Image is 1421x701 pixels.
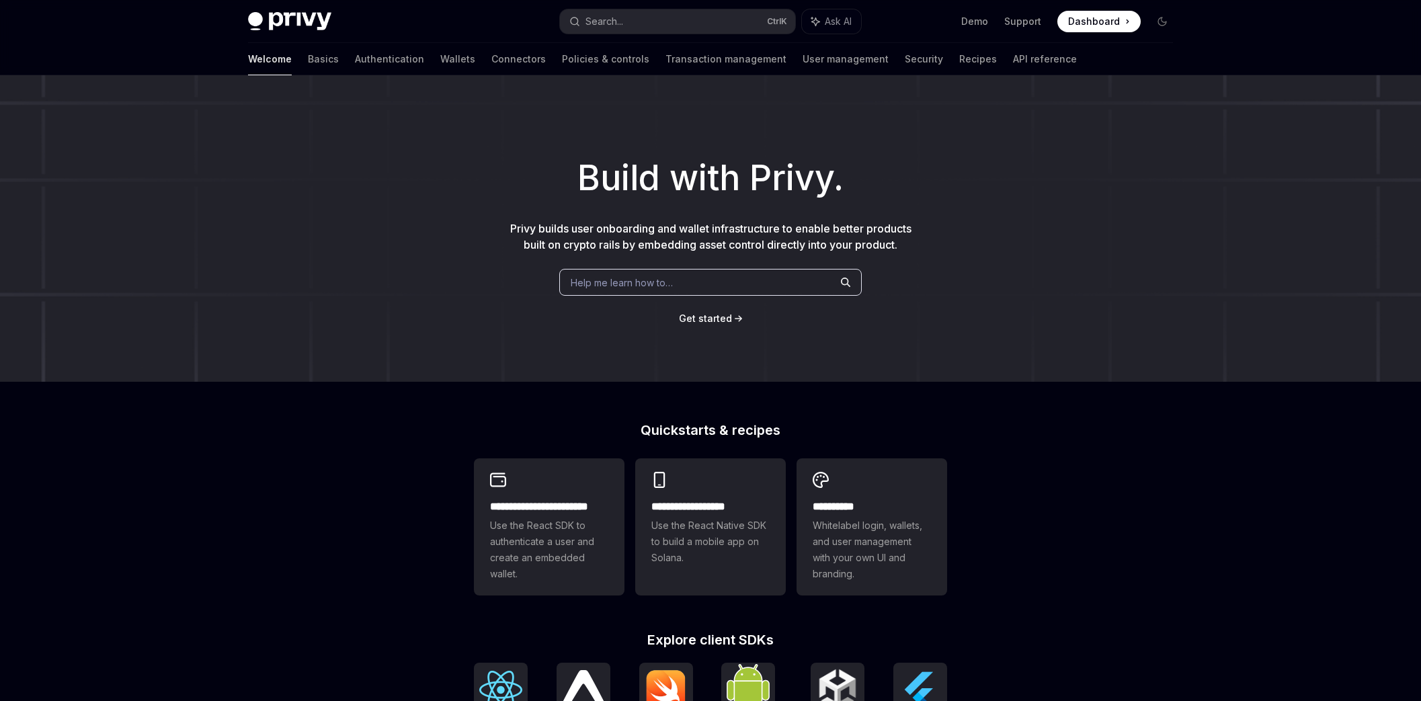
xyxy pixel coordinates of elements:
[825,15,852,28] span: Ask AI
[562,43,649,75] a: Policies & controls
[813,518,931,582] span: Whitelabel login, wallets, and user management with your own UI and branding.
[1004,15,1041,28] a: Support
[665,43,786,75] a: Transaction management
[797,458,947,595] a: **** *****Whitelabel login, wallets, and user management with your own UI and branding.
[635,458,786,595] a: **** **** **** ***Use the React Native SDK to build a mobile app on Solana.
[491,43,546,75] a: Connectors
[490,518,608,582] span: Use the React SDK to authenticate a user and create an embedded wallet.
[248,43,292,75] a: Welcome
[510,222,911,251] span: Privy builds user onboarding and wallet infrastructure to enable better products built on crypto ...
[959,43,997,75] a: Recipes
[1068,15,1120,28] span: Dashboard
[474,423,947,437] h2: Quickstarts & recipes
[803,43,889,75] a: User management
[679,312,732,325] a: Get started
[679,313,732,324] span: Get started
[1057,11,1141,32] a: Dashboard
[355,43,424,75] a: Authentication
[571,276,673,290] span: Help me learn how to…
[767,16,787,27] span: Ctrl K
[560,9,795,34] button: Search...CtrlK
[22,152,1399,204] h1: Build with Privy.
[961,15,988,28] a: Demo
[308,43,339,75] a: Basics
[585,13,623,30] div: Search...
[905,43,943,75] a: Security
[1151,11,1173,32] button: Toggle dark mode
[802,9,861,34] button: Ask AI
[248,12,331,31] img: dark logo
[1013,43,1077,75] a: API reference
[440,43,475,75] a: Wallets
[651,518,770,566] span: Use the React Native SDK to build a mobile app on Solana.
[474,633,947,647] h2: Explore client SDKs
